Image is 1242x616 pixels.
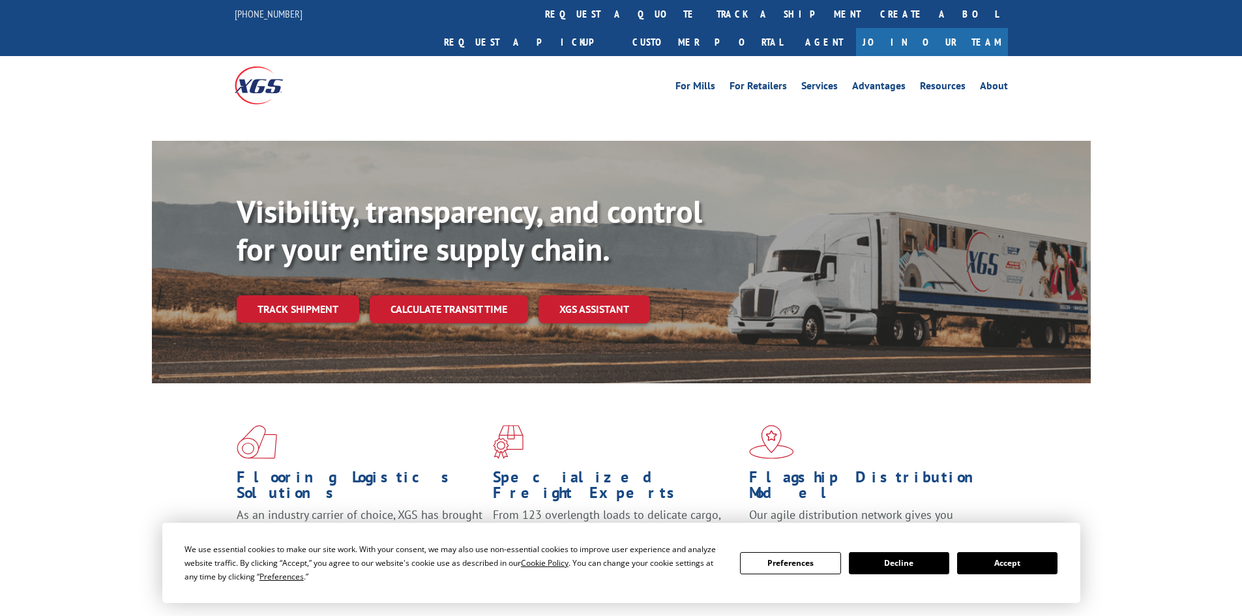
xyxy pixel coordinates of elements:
span: As an industry carrier of choice, XGS has brought innovation and dedication to flooring logistics... [237,507,482,553]
span: Our agile distribution network gives you nationwide inventory management on demand. [749,507,989,538]
a: Advantages [852,81,906,95]
a: Services [801,81,838,95]
img: xgs-icon-total-supply-chain-intelligence-red [237,425,277,459]
div: Cookie Consent Prompt [162,523,1080,603]
span: Preferences [259,571,304,582]
button: Decline [849,552,949,574]
h1: Flagship Distribution Model [749,469,996,507]
div: We use essential cookies to make our site work. With your consent, we may also use non-essential ... [185,542,724,583]
img: xgs-icon-flagship-distribution-model-red [749,425,794,459]
a: Agent [792,28,856,56]
p: From 123 overlength loads to delicate cargo, our experienced staff knows the best way to move you... [493,507,739,565]
button: Preferences [740,552,840,574]
button: Accept [957,552,1057,574]
a: Calculate transit time [370,295,528,323]
a: Track shipment [237,295,359,323]
a: [PHONE_NUMBER] [235,7,303,20]
a: For Mills [675,81,715,95]
h1: Flooring Logistics Solutions [237,469,483,507]
a: XGS ASSISTANT [539,295,650,323]
a: About [980,81,1008,95]
a: For Retailers [730,81,787,95]
a: Request a pickup [434,28,623,56]
a: Resources [920,81,966,95]
h1: Specialized Freight Experts [493,469,739,507]
a: Join Our Team [856,28,1008,56]
a: Customer Portal [623,28,792,56]
span: Cookie Policy [521,557,569,568]
b: Visibility, transparency, and control for your entire supply chain. [237,191,702,269]
img: xgs-icon-focused-on-flooring-red [493,425,524,459]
